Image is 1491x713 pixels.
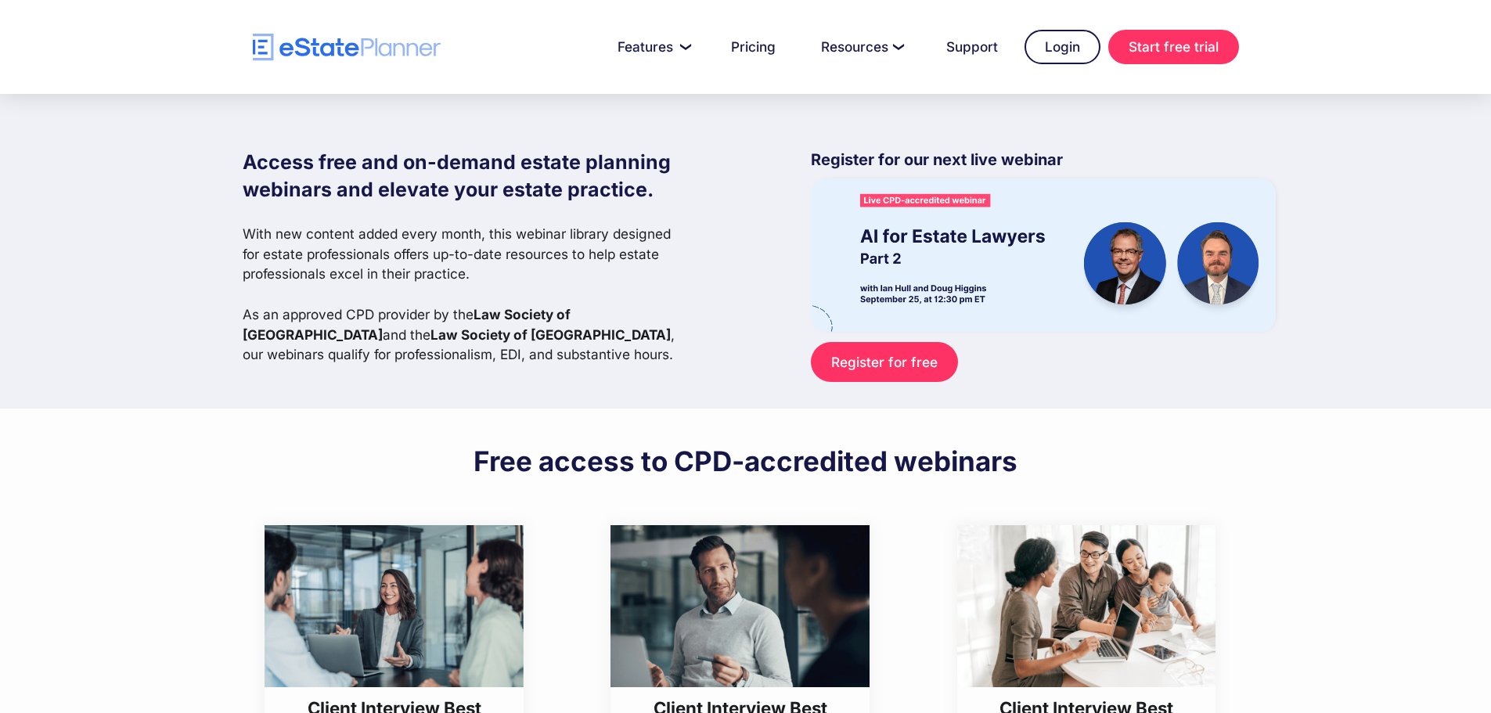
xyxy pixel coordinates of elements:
a: Features [599,31,704,63]
strong: Law Society of [GEOGRAPHIC_DATA] [243,306,571,343]
a: Pricing [712,31,794,63]
a: Start free trial [1108,30,1239,64]
a: Register for free [811,342,957,382]
img: eState Academy webinar [811,178,1276,331]
h2: Free access to CPD-accredited webinars [474,444,1017,478]
a: Resources [802,31,920,63]
a: Support [927,31,1017,63]
h1: Access free and on-demand estate planning webinars and elevate your estate practice. [243,149,687,203]
a: home [253,34,441,61]
p: Register for our next live webinar [811,149,1276,178]
a: Login [1025,30,1100,64]
strong: Law Society of [GEOGRAPHIC_DATA] [430,326,671,343]
p: With new content added every month, this webinar library designed for estate professionals offers... [243,224,687,365]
